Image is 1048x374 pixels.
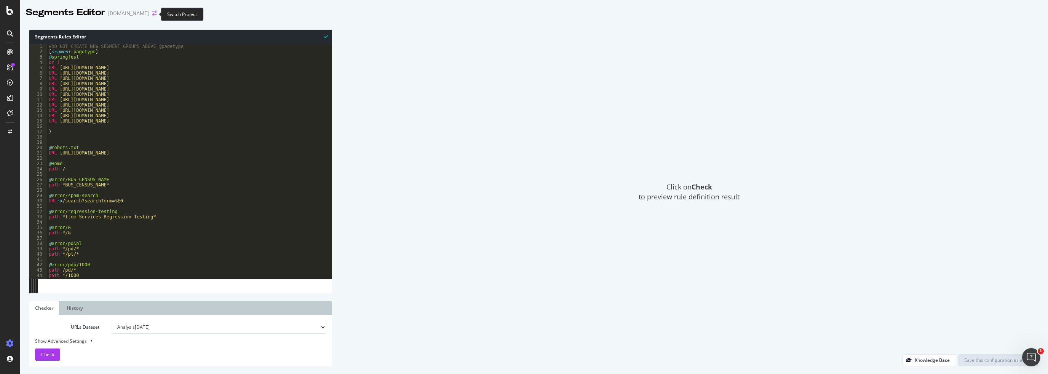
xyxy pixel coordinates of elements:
[29,251,47,257] div: 40
[29,188,47,193] div: 28
[29,65,47,70] div: 5
[29,172,47,177] div: 25
[29,54,47,60] div: 3
[29,150,47,156] div: 21
[29,337,321,345] div: Show Advanced Settings
[29,321,105,334] label: URLs Dataset
[29,76,47,81] div: 7
[29,97,47,102] div: 11
[26,6,105,19] div: Segments Editor
[29,108,47,113] div: 13
[29,81,47,86] div: 8
[324,33,328,40] span: Syntax is valid
[29,140,47,145] div: 19
[29,241,47,246] div: 38
[29,92,47,97] div: 10
[29,60,47,65] div: 4
[29,230,47,236] div: 36
[29,145,47,150] div: 20
[29,214,47,220] div: 33
[29,220,47,225] div: 34
[29,113,47,118] div: 14
[903,354,956,366] button: Knowledge Base
[692,182,712,191] strong: Check
[29,225,47,230] div: 35
[29,257,47,262] div: 41
[29,236,47,241] div: 37
[35,349,60,361] button: Check
[29,278,47,283] div: 45
[29,193,47,198] div: 29
[958,354,1038,366] button: Save this configuration as active
[29,102,47,108] div: 12
[915,357,950,363] div: Knowledge Base
[152,11,157,16] div: arrow-right-arrow-left
[29,246,47,251] div: 39
[29,44,47,49] div: 1
[29,262,47,267] div: 42
[29,301,59,315] a: Checker
[108,10,149,17] div: [DOMAIN_NAME]
[29,118,47,124] div: 15
[41,351,54,358] span: Check
[29,161,47,166] div: 23
[29,30,332,44] div: Segments Rules Editor
[29,124,47,129] div: 16
[639,182,740,202] span: Click on to preview rule definition result
[903,357,956,363] a: Knowledge Base
[61,301,89,315] a: History
[29,86,47,92] div: 9
[29,70,47,76] div: 6
[29,129,47,134] div: 17
[1038,348,1044,354] span: 1
[29,198,47,204] div: 30
[29,177,47,182] div: 26
[29,209,47,214] div: 32
[29,134,47,140] div: 18
[29,267,47,273] div: 43
[1022,348,1040,366] iframe: Intercom live chat
[29,156,47,161] div: 22
[29,204,47,209] div: 31
[161,8,203,21] div: Switch Project
[29,166,47,172] div: 24
[29,182,47,188] div: 27
[29,49,47,54] div: 2
[29,273,47,278] div: 44
[964,357,1032,363] div: Save this configuration as active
